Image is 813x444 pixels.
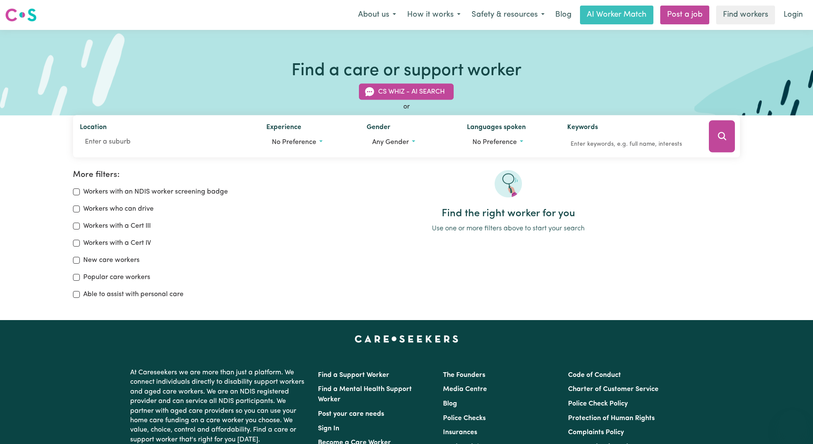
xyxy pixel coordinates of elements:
label: Workers with a Cert IV [83,238,151,248]
a: Sign In [318,425,339,432]
a: Police Check Policy [568,400,628,407]
a: Insurances [443,429,477,436]
button: How it works [402,6,466,24]
span: No preference [272,139,316,146]
a: Blog [443,400,457,407]
a: Post your care needs [318,411,384,418]
input: Enter keywords, e.g. full name, interests [567,138,697,151]
a: Complaints Policy [568,429,624,436]
a: Careseekers home page [355,335,458,342]
button: Search [709,121,735,153]
button: About us [353,6,402,24]
label: Popular care workers [83,272,150,282]
a: Post a job [660,6,709,24]
a: Protection of Human Rights [568,415,655,422]
label: Workers with an NDIS worker screening badge [83,187,228,197]
h2: Find the right worker for you [276,208,740,220]
span: No preference [472,139,517,146]
button: Safety & resources [466,6,550,24]
label: Workers with a Cert III [83,221,151,231]
span: Any gender [372,139,409,146]
a: Code of Conduct [568,372,621,379]
h1: Find a care or support worker [291,61,522,81]
a: Find workers [716,6,775,24]
label: New care workers [83,255,140,265]
a: Find a Mental Health Support Worker [318,386,412,403]
label: Location [80,122,107,134]
a: Police Checks [443,415,486,422]
a: AI Worker Match [580,6,653,24]
img: Careseekers logo [5,7,37,23]
label: Languages spoken [467,122,526,134]
a: Careseekers logo [5,5,37,25]
a: Charter of Customer Service [568,386,659,393]
a: Media Centre [443,386,487,393]
button: CS Whiz - AI Search [359,84,454,100]
label: Gender [367,122,390,134]
a: Find a Support Worker [318,372,389,379]
button: Worker language preferences [467,134,554,150]
label: Workers who can drive [83,204,154,214]
a: The Founders [443,372,485,379]
a: Login [778,6,808,24]
div: or [73,102,740,112]
h2: More filters: [73,170,266,180]
iframe: Button to launch messaging window [779,410,806,437]
a: Blog [550,6,577,24]
label: Experience [266,122,301,134]
button: Worker gender preference [367,134,453,150]
label: Keywords [567,122,598,134]
button: Worker experience options [266,134,353,150]
label: Able to assist with personal care [83,289,184,300]
p: Use one or more filters above to start your search [276,223,740,234]
input: Enter a suburb [80,134,253,150]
